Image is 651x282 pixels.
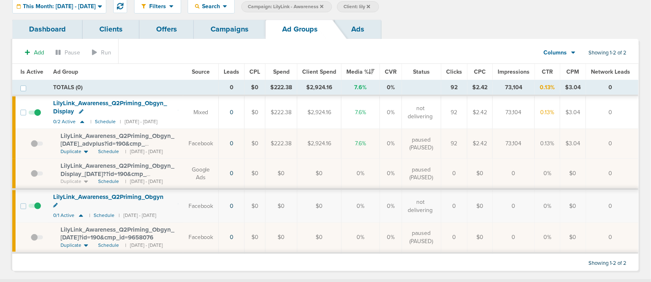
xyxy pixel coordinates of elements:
[380,189,402,222] td: 0%
[441,95,467,129] td: 92
[23,4,96,9] span: This Month: [DATE] - [DATE]
[219,80,245,96] td: 0
[53,193,164,201] span: LilyLink_ Awareness_ Q2Priming_ Obgyn
[61,132,174,156] span: LilyLink_ Awareness_ Q2Priming_ Obgyn_ [DATE]_ advplus?id=190&cmp_ id=9658076
[341,129,380,159] td: 7.6%
[498,68,530,75] span: Impressions
[385,68,397,75] span: CVR
[474,68,486,75] span: CPC
[61,162,174,185] span: LilyLink_ Awareness_ Q2Priming_ Obgyn_ Display_ [DATE]??id=190&cmp_ id=9658076
[20,47,49,59] button: Add
[94,212,114,219] small: Schedule
[493,223,535,253] td: 0
[194,20,265,39] a: Campaigns
[245,129,265,159] td: $0
[560,189,586,222] td: $0
[341,80,380,96] td: 7.6%
[402,159,441,190] td: paused (PAUSED)
[230,140,233,147] a: 0
[467,129,493,159] td: $2.42
[560,95,586,129] td: $3.04
[120,119,157,125] small: | [DATE] - [DATE]
[560,80,586,96] td: $3.04
[343,3,370,10] span: Client: lily
[544,49,567,57] span: Columns
[53,99,167,115] span: LilyLink_ Awareness_ Q2Priming_ Obgyn_ Display
[441,80,467,96] td: 92
[493,189,535,222] td: 0
[402,129,441,159] td: paused (PAUSED)
[98,178,119,185] span: Schedule
[61,148,81,155] span: Duplicate
[245,159,265,190] td: $0
[265,189,297,222] td: $0
[467,95,493,129] td: $2.42
[586,80,639,96] td: 0
[586,189,639,222] td: 0
[380,223,402,253] td: 0%
[183,159,219,190] td: Google Ads
[125,178,163,185] small: | [DATE] - [DATE]
[341,95,380,129] td: 7.6%
[125,242,163,249] small: | [DATE] - [DATE]
[302,68,336,75] span: Client Spend
[341,189,380,222] td: 0%
[542,68,553,75] span: CTR
[230,109,233,116] a: 0
[297,129,341,159] td: $2,924.16
[61,242,81,249] span: Duplicate
[89,212,90,219] small: |
[265,223,297,253] td: $0
[560,159,586,190] td: $0
[560,223,586,253] td: $0
[535,189,560,222] td: 0%
[441,159,467,190] td: 0
[230,203,233,210] a: 0
[265,20,334,39] a: Ad Groups
[297,80,341,96] td: $2,924.16
[139,20,194,39] a: Offers
[265,159,297,190] td: $0
[183,129,219,159] td: Facebook
[183,223,219,253] td: Facebook
[380,129,402,159] td: 0%
[341,223,380,253] td: 0%
[183,95,219,129] td: Mixed
[413,68,430,75] span: Status
[119,212,156,219] small: | [DATE] - [DATE]
[297,189,341,222] td: $0
[245,189,265,222] td: $0
[34,49,44,56] span: Add
[53,119,76,125] span: 0/2 Active
[265,129,297,159] td: $222.38
[591,68,630,75] span: Network Leads
[467,189,493,222] td: $0
[493,95,535,129] td: 73,104
[146,3,169,10] span: Filters
[535,159,560,190] td: 0%
[493,80,535,96] td: 73,104
[567,68,579,75] span: CPM
[265,95,297,129] td: $222.38
[273,68,290,75] span: Spend
[341,159,380,190] td: 0%
[380,95,402,129] td: 0%
[95,119,116,125] small: Schedule
[224,68,239,75] span: Leads
[467,80,493,96] td: $2.42
[245,80,265,96] td: $0
[467,159,493,190] td: $0
[297,159,341,190] td: $0
[467,223,493,253] td: $0
[588,50,626,56] span: Showing 1-2 of 2
[90,119,91,125] small: |
[20,68,43,75] span: Is Active
[230,170,233,177] a: 0
[586,223,639,253] td: 0
[12,20,83,39] a: Dashboard
[493,129,535,159] td: 73,104
[230,234,233,241] a: 0
[53,68,78,75] span: Ad Group
[407,104,434,120] span: not delivering
[535,80,560,96] td: 0.13%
